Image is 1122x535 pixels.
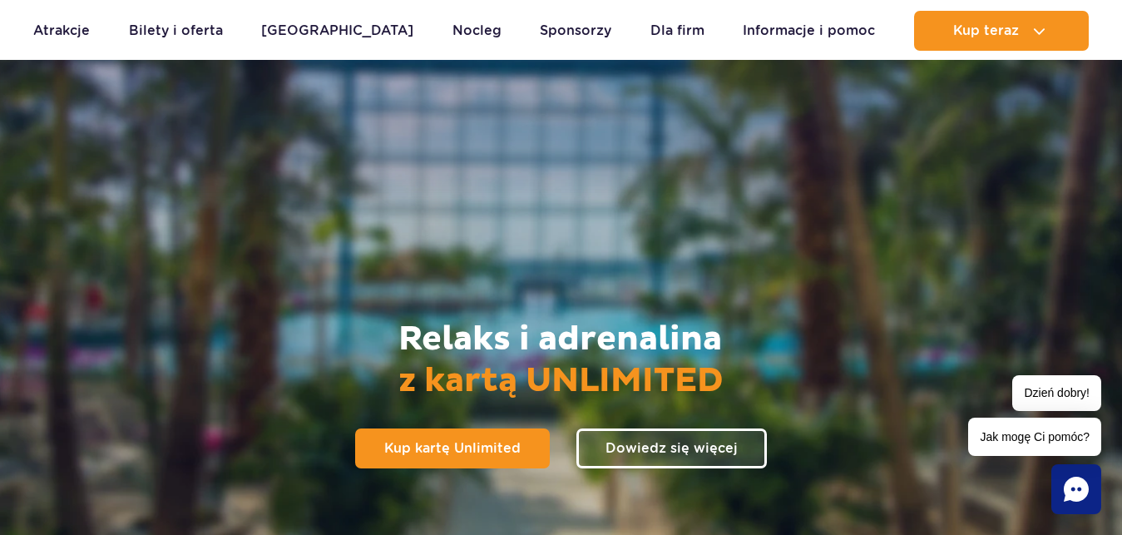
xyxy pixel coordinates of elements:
[355,428,550,468] a: Kup kartę Unlimited
[33,11,90,51] a: Atrakcje
[576,428,767,468] a: Dowiedz się więcej
[953,23,1019,38] span: Kup teraz
[261,11,413,51] a: [GEOGRAPHIC_DATA]
[968,418,1101,456] span: Jak mogę Ci pomóc?
[650,11,704,51] a: Dla firm
[452,11,502,51] a: Nocleg
[540,11,611,51] a: Sponsorzy
[398,319,724,402] h2: Relaks i adrenalina
[1051,464,1101,514] div: Chat
[129,11,223,51] a: Bilety i oferta
[1012,375,1101,411] span: Dzień dobry!
[384,442,521,455] span: Kup kartę Unlimited
[605,442,738,455] span: Dowiedz się więcej
[398,360,724,402] span: z kartą UNLIMITED
[914,11,1089,51] button: Kup teraz
[743,11,875,51] a: Informacje i pomoc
